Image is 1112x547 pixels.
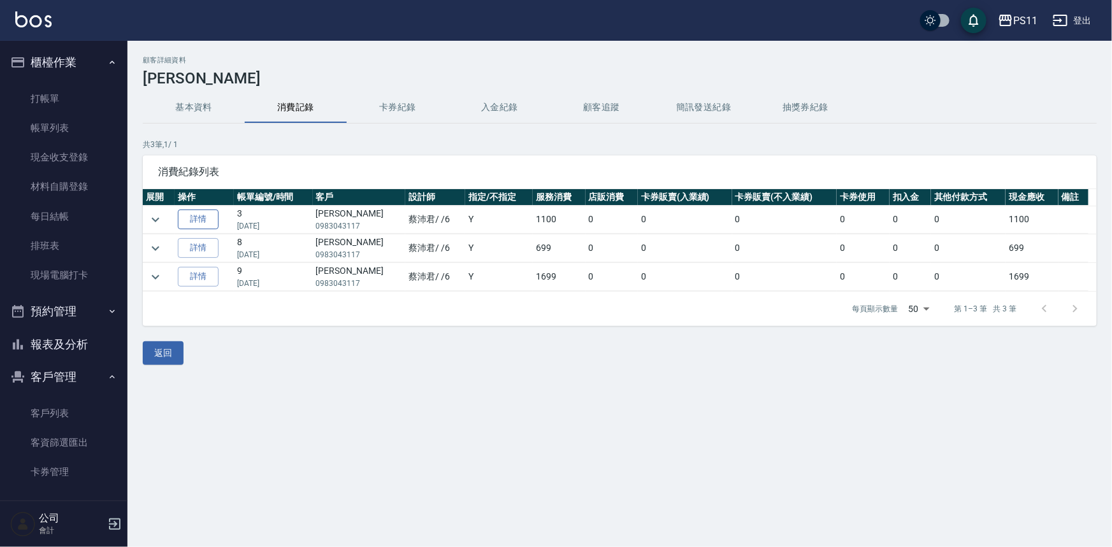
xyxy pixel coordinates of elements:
td: 0 [732,234,837,262]
td: 0 [837,263,890,291]
th: 服務消費 [533,189,586,206]
td: 699 [533,234,586,262]
th: 指定/不指定 [465,189,533,206]
td: 蔡沛君 / /6 [405,206,465,234]
p: 0983043117 [316,220,403,232]
td: 9 [234,263,313,291]
div: 50 [904,292,934,326]
th: 現金應收 [1006,189,1058,206]
td: 0 [586,263,639,291]
img: Logo [15,11,52,27]
td: 0 [638,206,732,234]
th: 卡券使用 [837,189,890,206]
td: 0 [890,206,931,234]
a: 每日結帳 [5,202,122,231]
img: Person [10,511,36,537]
button: 報表及分析 [5,328,122,361]
a: 現場電腦打卡 [5,260,122,290]
button: save [961,8,986,33]
a: 客戶列表 [5,399,122,428]
div: PS11 [1013,13,1037,29]
th: 其他付款方式 [931,189,1006,206]
button: 返回 [143,341,184,365]
button: expand row [146,267,165,287]
button: 登出 [1048,9,1097,32]
td: 8 [234,234,313,262]
a: 詳情 [178,267,219,287]
td: Y [465,234,533,262]
td: 0 [890,263,931,291]
p: 每頁顯示數量 [853,303,899,315]
p: 0983043117 [316,278,403,289]
a: 客資篩選匯出 [5,428,122,457]
button: 抽獎券紀錄 [755,92,856,123]
td: 1100 [533,206,586,234]
th: 客戶 [313,189,406,206]
td: 0 [638,234,732,262]
td: 0 [586,206,639,234]
td: 0 [732,206,837,234]
h2: 顧客詳細資料 [143,56,1097,64]
a: 現金收支登錄 [5,143,122,172]
button: 客戶管理 [5,360,122,394]
button: 預約管理 [5,295,122,328]
td: [PERSON_NAME] [313,234,406,262]
p: [DATE] [237,278,310,289]
td: 0 [931,206,1006,234]
a: 帳單列表 [5,113,122,143]
a: 詳情 [178,238,219,258]
td: 蔡沛君 / /6 [405,234,465,262]
th: 設計師 [405,189,465,206]
td: [PERSON_NAME] [313,263,406,291]
th: 操作 [175,189,234,206]
td: 0 [732,263,837,291]
td: 蔡沛君 / /6 [405,263,465,291]
td: 0 [931,234,1006,262]
p: 0983043117 [316,249,403,260]
td: 0 [931,263,1006,291]
a: 排班表 [5,231,122,260]
button: 顧客追蹤 [551,92,653,123]
button: 簡訊發送紀錄 [653,92,755,123]
th: 店販消費 [586,189,639,206]
button: 櫃檯作業 [5,46,122,79]
a: 打帳單 [5,84,122,113]
p: [DATE] [237,249,310,260]
button: expand row [146,239,165,258]
p: [DATE] [237,220,310,232]
td: 0 [638,263,732,291]
button: 入金紀錄 [449,92,551,123]
td: 1699 [1006,263,1058,291]
th: 備註 [1058,189,1089,206]
th: 展開 [143,189,175,206]
th: 卡券販賣(不入業績) [732,189,837,206]
td: Y [465,263,533,291]
td: Y [465,206,533,234]
td: 3 [234,206,313,234]
td: 0 [586,234,639,262]
button: PS11 [993,8,1043,34]
td: 1699 [533,263,586,291]
a: 卡券管理 [5,457,122,487]
a: 詳情 [178,210,219,229]
h5: 公司 [39,512,104,525]
th: 扣入金 [890,189,931,206]
button: 基本資料 [143,92,245,123]
button: 卡券紀錄 [347,92,449,123]
a: 材料自購登錄 [5,172,122,201]
th: 帳單編號/時間 [234,189,313,206]
th: 卡券販賣(入業績) [638,189,732,206]
td: 0 [837,234,890,262]
p: 會計 [39,525,104,536]
p: 第 1–3 筆 共 3 筆 [955,303,1016,315]
h3: [PERSON_NAME] [143,69,1097,87]
button: expand row [146,210,165,229]
span: 消費紀錄列表 [158,166,1081,178]
td: 699 [1006,234,1058,262]
td: 0 [837,206,890,234]
td: 1100 [1006,206,1058,234]
td: 0 [890,234,931,262]
button: 消費記錄 [245,92,347,123]
td: [PERSON_NAME] [313,206,406,234]
p: 共 3 筆, 1 / 1 [143,139,1097,150]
